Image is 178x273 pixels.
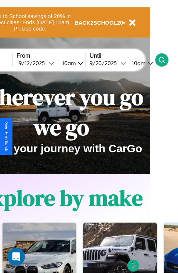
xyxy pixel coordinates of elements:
label: Until [90,53,155,59]
button: 9/12/2025 [17,59,56,67]
button: 10am [56,59,86,67]
div: 10am [58,60,78,67]
iframe: Intercom live chat [7,248,25,266]
div: 10am [128,60,148,67]
label: From [17,53,86,59]
div: 9 / 12 / 2025 [19,60,48,67]
div: 9 / 20 / 2025 [90,60,120,67]
button: 10am [126,59,155,67]
div: Give Feedback [4,121,9,151]
b: BACK2SCHOOL20 [75,19,123,26]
